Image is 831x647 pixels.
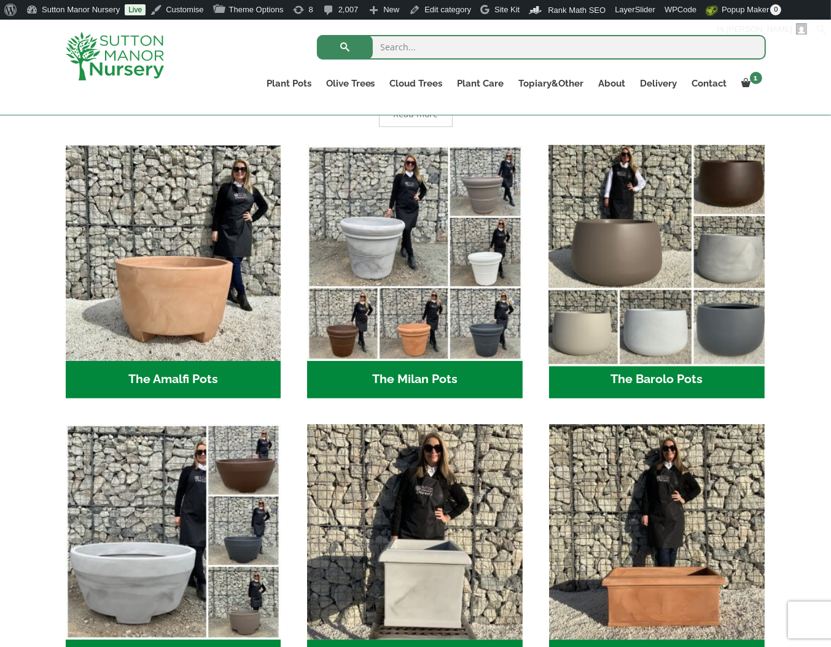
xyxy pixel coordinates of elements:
a: Visit product category The Milan Pots [307,145,523,398]
a: 1 [735,75,766,92]
a: Topiary&Other [512,75,591,92]
a: Olive Trees [319,75,383,92]
a: Delivery [633,75,685,92]
h2: The Milan Pots [307,361,523,399]
a: Plant Pots [259,75,319,92]
a: Hi, [712,20,812,39]
span: [PERSON_NAME] [727,25,792,34]
span: 0 [770,4,781,15]
h2: The Amalfi Pots [66,361,281,399]
a: Visit product category The Barolo Pots [549,145,765,398]
img: The Milan Pots [307,145,523,361]
img: logo [66,32,164,80]
a: Plant Care [450,75,512,92]
input: Search... [317,35,766,60]
span: Rank Math SEO [548,6,606,15]
img: The Amalfi Pots [66,145,281,361]
a: Contact [685,75,735,92]
img: The Capri Pots [66,424,281,640]
span: Site Kit [494,5,520,14]
a: Visit product category The Amalfi Pots [66,145,281,398]
img: The Como Rectangle 90 (Colours) [549,424,765,640]
h2: The Barolo Pots [549,361,765,399]
a: Live [125,4,146,15]
img: The Barolo Pots [544,140,770,366]
a: About [591,75,633,92]
span: 1 [750,72,762,84]
img: The Como Cube Pots 45 (All Colours) [307,424,523,640]
a: Cloud Trees [383,75,450,92]
span: Read more [393,110,438,118]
